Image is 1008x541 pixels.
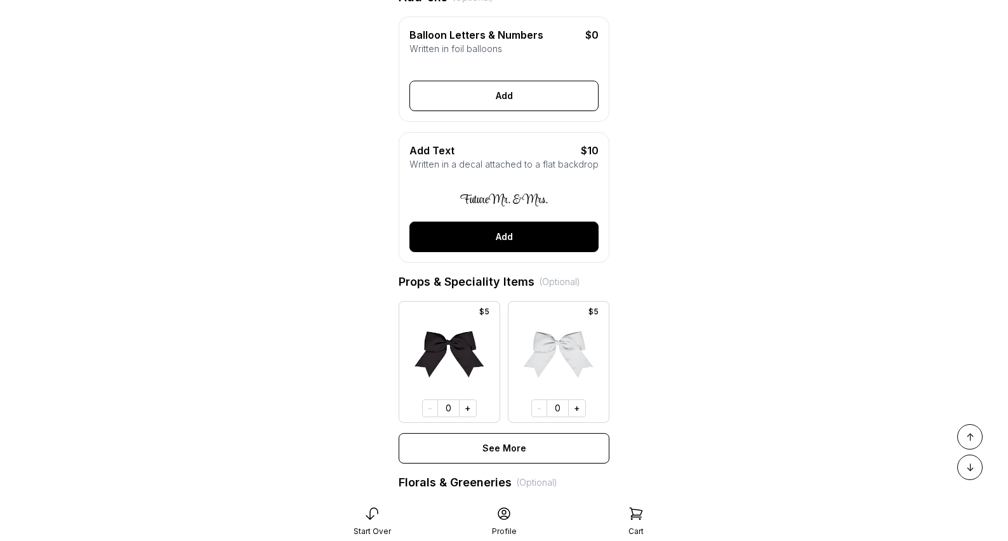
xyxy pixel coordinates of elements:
[409,158,599,171] div: Written in a decal attached to a flat backdrop
[459,399,477,417] button: +
[409,143,560,158] div: Add Text
[560,143,599,158] div: $10
[409,43,599,55] div: Written in foil balloons
[409,81,599,111] button: Add
[422,399,438,417] button: -
[531,399,547,417] button: -
[628,526,644,537] div: Cart
[492,526,517,537] div: Profile
[474,305,494,318] div: $5
[547,399,568,417] div: 0
[354,526,391,537] div: Start Over
[583,305,604,318] div: $5
[399,433,609,464] button: See More
[568,399,586,417] button: +
[966,460,974,475] span: ↓
[438,399,459,417] div: 0
[460,194,548,206] div: Future Mr. & Mrs.
[399,474,609,491] div: Florals & Greeneries
[399,273,609,291] div: Props & Speciality Items
[524,317,594,392] img: Bow White, 6in, Handmade
[409,222,599,252] button: Add
[560,27,599,43] div: $0
[540,276,580,288] div: (Optional)
[414,317,484,392] img: Bow Black, 6in, Handmade
[409,27,560,43] div: Balloon Letters & Numbers
[517,476,557,489] div: (Optional)
[966,429,974,444] span: ↑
